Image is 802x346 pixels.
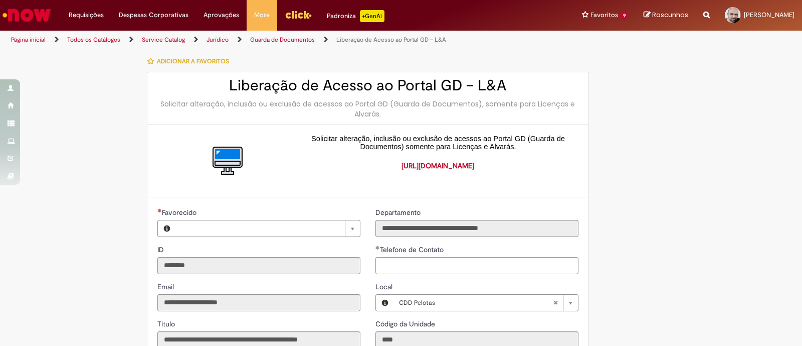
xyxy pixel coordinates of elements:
[336,36,446,44] a: Liberação de Acesso ao Portal GD – L&A
[157,77,578,94] h2: Liberação de Acesso ao Portal GD – L&A
[162,208,198,217] span: Necessários - Favorecido
[157,57,229,65] span: Adicionar a Favoritos
[157,282,176,291] span: Somente leitura - Email
[375,257,578,274] input: Telefone de Contato
[157,319,177,329] label: Somente leitura - Título
[285,7,312,22] img: click_logo_yellow_360x200.png
[157,245,166,254] span: Somente leitura - ID
[375,319,437,329] label: Somente leitura - Código da Unidade
[207,36,229,44] a: Jurídico
[157,319,177,328] span: Somente leitura - Título
[590,10,618,20] span: Favoritos
[147,51,235,72] button: Adicionar a Favoritos
[1,5,53,25] img: ServiceNow
[157,99,578,119] div: Solicitar alteração, inclusão ou exclusão de acessos ao Portal GD (Guarda de Documentos), somente...
[644,11,688,20] a: Rascunhos
[652,10,688,20] span: Rascunhos
[620,12,629,20] span: 9
[176,220,360,237] a: Limpar campo Favorecido
[375,282,394,291] span: Local
[119,10,188,20] span: Despesas Corporativas
[402,161,474,170] a: [URL][DOMAIN_NAME]
[8,31,527,49] ul: Trilhas de página
[204,10,239,20] span: Aprovações
[157,257,360,274] input: ID
[67,36,120,44] a: Todos os Catálogos
[376,295,394,311] button: Local, Visualizar este registro CDD Pelotas
[375,246,380,250] span: Necessários
[311,135,565,151] span: Solicitar alteração, inclusão ou exclusão de acessos ao Portal GD (Guarda de Documentos) somente ...
[375,208,423,217] span: Somente leitura - Departamento
[399,295,553,311] span: CDD Pelotas
[157,208,162,212] span: Necessários
[744,11,794,19] span: [PERSON_NAME]
[157,294,360,311] input: Email
[375,220,578,237] input: Departamento
[380,245,446,254] span: Telefone de Contato
[158,220,176,237] button: Favorecido, Visualizar este registro
[327,10,384,22] div: Padroniza
[212,145,244,177] img: Liberação de Acesso ao Portal GD – L&A
[360,10,384,22] p: +GenAi
[11,36,46,44] a: Página inicial
[157,282,176,292] label: Somente leitura - Email
[142,36,185,44] a: Service Catalog
[254,10,270,20] span: More
[375,207,423,217] label: Somente leitura - Departamento
[394,295,578,311] a: CDD PelotasLimpar campo Local
[250,36,315,44] a: Guarda de Documentos
[157,245,166,255] label: Somente leitura - ID
[69,10,104,20] span: Requisições
[548,295,563,311] abbr: Limpar campo Local
[375,319,437,328] span: Somente leitura - Código da Unidade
